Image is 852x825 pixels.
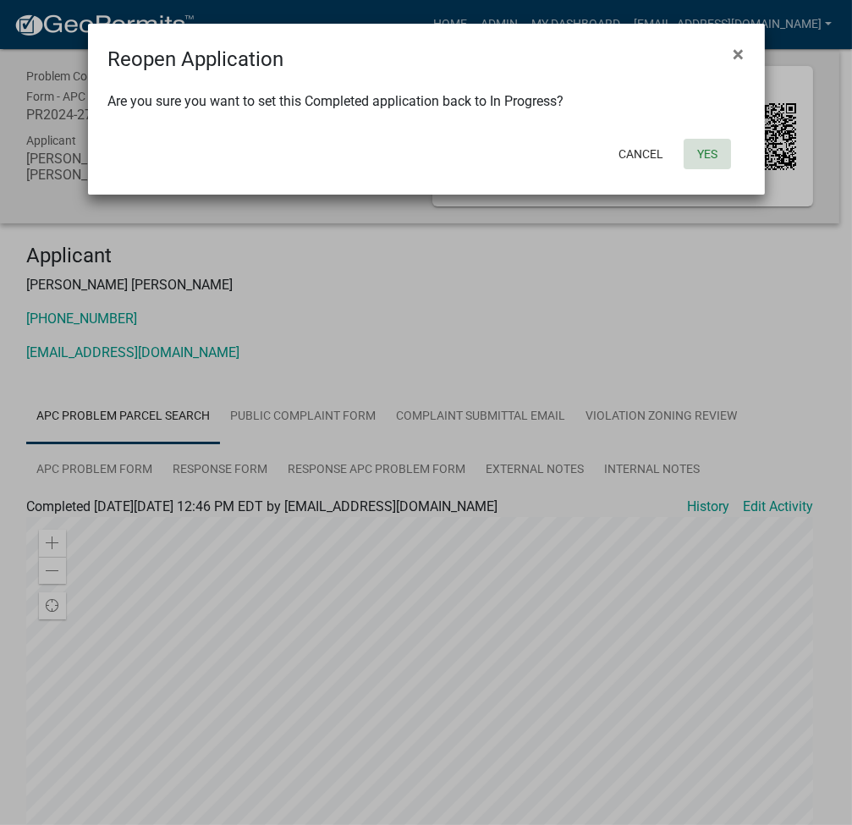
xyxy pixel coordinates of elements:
span: × [734,42,745,66]
button: Yes [684,139,731,169]
button: Close [720,30,758,78]
div: Are you sure you want to set this Completed application back to In Progress? [88,74,765,132]
h4: Reopen Application [108,44,284,74]
button: Cancel [605,139,677,169]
